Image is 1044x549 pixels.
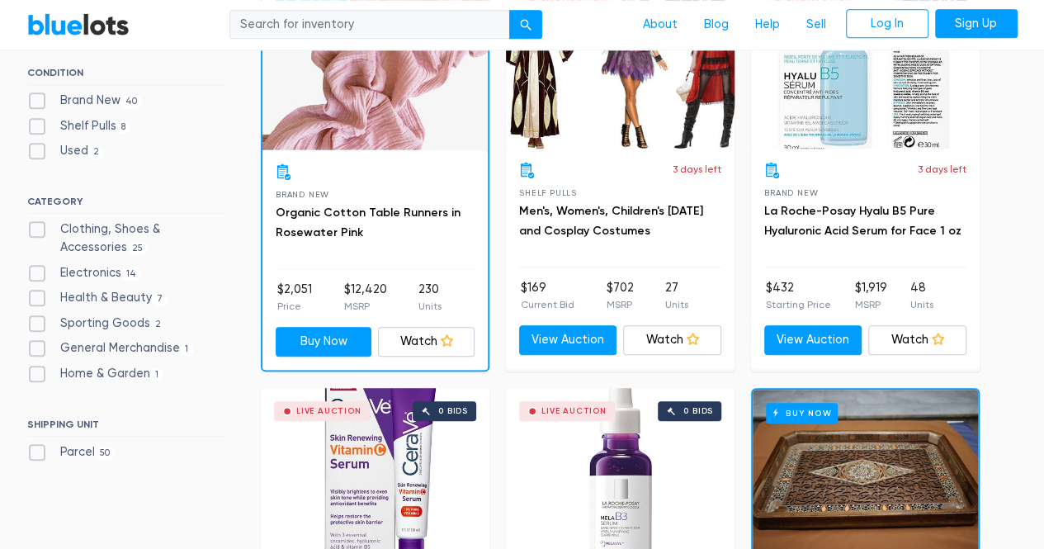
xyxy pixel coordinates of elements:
[623,325,721,355] a: Watch
[606,297,633,312] p: MSRP
[150,368,164,381] span: 1
[793,9,839,40] a: Sell
[665,279,688,312] li: 27
[27,142,105,160] label: Used
[766,403,838,424] h6: Buy Now
[120,95,143,108] span: 40
[764,204,961,238] a: La Roche-Posay Hyalu B5 Pure Hyaluronic Acid Serum for Face 1 oz
[27,196,224,214] h6: CATEGORY
[27,315,167,333] label: Sporting Goods
[519,188,577,197] span: Shelf Pulls
[27,443,116,461] label: Parcel
[521,279,574,312] li: $169
[276,206,461,239] a: Organic Cotton Table Runners in Rosewater Pink
[27,67,224,85] h6: CONDITION
[95,447,116,460] span: 50
[27,117,131,135] label: Shelf Pulls
[438,407,468,415] div: 0 bids
[868,325,966,355] a: Watch
[116,121,131,134] span: 8
[378,327,475,357] a: Watch
[665,297,688,312] p: Units
[27,419,224,437] h6: SHIPPING UNIT
[742,9,793,40] a: Help
[766,297,831,312] p: Starting Price
[27,92,143,110] label: Brand New
[519,204,703,238] a: Men's, Women's, Children's [DATE] and Cosplay Costumes
[88,146,105,159] span: 2
[910,297,933,312] p: Units
[343,299,386,314] p: MSRP
[541,407,607,415] div: Live Auction
[277,281,312,314] li: $2,051
[276,190,329,199] span: Brand New
[276,327,372,357] a: Buy Now
[854,279,886,312] li: $1,919
[27,220,224,256] label: Clothing, Shoes & Accessories
[764,325,862,355] a: View Auction
[27,289,168,307] label: Health & Beauty
[418,299,442,314] p: Units
[846,9,928,39] a: Log In
[150,318,167,331] span: 2
[229,10,510,40] input: Search for inventory
[935,9,1018,39] a: Sign Up
[683,407,713,415] div: 0 bids
[418,281,442,314] li: 230
[121,267,142,281] span: 14
[910,279,933,312] li: 48
[764,188,818,197] span: Brand New
[127,242,149,255] span: 25
[606,279,633,312] li: $702
[277,299,312,314] p: Price
[27,12,130,36] a: BlueLots
[918,162,966,177] p: 3 days left
[519,325,617,355] a: View Auction
[673,162,721,177] p: 3 days left
[27,339,194,357] label: General Merchandise
[691,9,742,40] a: Blog
[343,281,386,314] li: $12,420
[152,292,168,305] span: 7
[27,365,164,383] label: Home & Garden
[27,264,142,282] label: Electronics
[854,297,886,312] p: MSRP
[766,279,831,312] li: $432
[296,407,361,415] div: Live Auction
[521,297,574,312] p: Current Bid
[180,343,194,357] span: 1
[630,9,691,40] a: About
